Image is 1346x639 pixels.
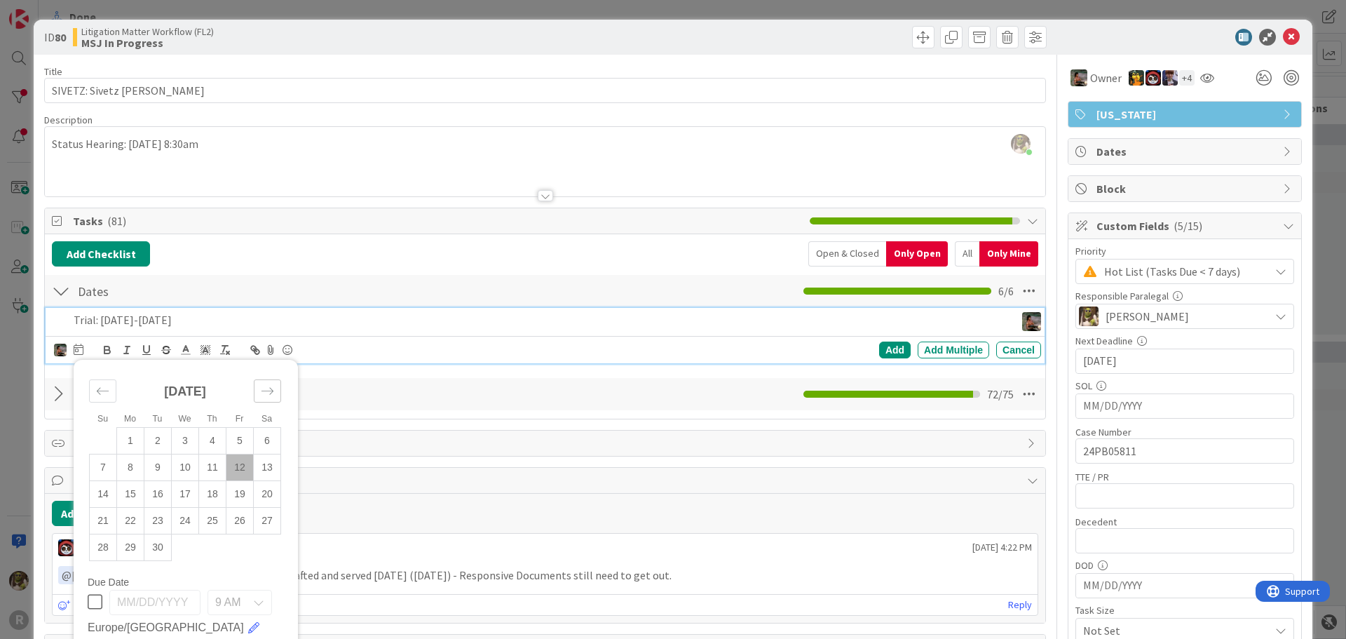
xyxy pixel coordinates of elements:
[1079,307,1099,326] img: DG
[144,480,172,507] td: Tuesday, 09/16/2025 12:00 PM
[226,507,254,534] td: Friday, 09/26/2025 12:00 PM
[1022,312,1041,331] img: MW
[808,241,886,267] div: Open & Closed
[153,414,163,424] small: Tu
[998,283,1014,300] span: 6 / 6
[73,213,803,229] span: Tasks
[996,342,1041,358] div: Cancel
[1083,349,1286,373] input: MM/DD/YYYY
[117,507,144,534] td: Monday, 09/22/2025 12:00 PM
[886,241,948,267] div: Only Open
[90,454,117,480] td: Sunday, 09/07/2025 12:00 PM
[90,507,117,534] td: Sunday, 09/21/2025 12:00 PM
[987,386,1014,403] span: 72 / 75
[918,342,989,358] div: Add Multiple
[1129,70,1144,86] img: MR
[254,379,281,403] div: Move forward to switch to the next month.
[199,427,226,454] td: Thursday, 09/04/2025 12:00 PM
[89,379,116,403] div: Move backward to switch to the previous month.
[1075,426,1131,438] label: Case Number
[1075,246,1294,256] div: Priority
[1090,69,1122,86] span: Owner
[199,507,226,534] td: Thursday, 09/25/2025 12:00 PM
[1075,560,1294,570] div: DOD
[178,414,191,424] small: We
[88,577,129,587] span: Due Date
[107,214,126,228] span: ( 81 )
[44,65,62,78] label: Title
[1008,596,1032,614] a: Reply
[74,367,297,577] div: Calendar
[236,414,244,424] small: Fr
[172,427,199,454] td: Wednesday, 09/03/2025 12:00 PM
[254,480,281,507] td: Saturday, 09/20/2025 12:00 PM
[73,435,1020,452] span: Links
[88,619,244,636] span: Europe/[GEOGRAPHIC_DATA]
[215,593,240,612] span: 9 AM
[164,384,206,398] strong: [DATE]
[1075,516,1117,528] label: Decedent
[1096,106,1276,123] span: [US_STATE]
[1162,70,1178,86] img: ML
[972,540,1032,555] span: [DATE] 4:22 PM
[207,414,217,424] small: Th
[109,590,200,615] input: MM/DD/YYYY
[1083,574,1286,598] input: MM/DD/YYYY
[226,480,254,507] td: Friday, 09/19/2025 12:00 PM
[97,414,108,424] small: Su
[144,454,172,480] td: Tuesday, 09/09/2025 12:00 PM
[254,427,281,454] td: Saturday, 09/06/2025 12:00 PM
[1096,217,1276,234] span: Custom Fields
[144,534,172,560] td: Tuesday, 09/30/2025 12:00 PM
[261,414,272,424] small: Sa
[81,37,214,48] b: MSJ In Progress
[55,30,66,44] b: 80
[1075,381,1294,391] div: SOL
[1075,291,1294,301] div: Responsible Paralegal
[144,507,172,534] td: Tuesday, 09/23/2025 12:00 PM
[172,480,199,507] td: Wednesday, 09/17/2025 12:00 PM
[955,241,979,267] div: All
[54,344,67,356] img: MW
[1096,143,1276,160] span: Dates
[254,454,281,480] td: Saturday, 09/13/2025 12:00 PM
[81,26,214,37] span: Litigation Matter Workflow (FL2)
[1075,605,1294,615] div: Task Size
[73,472,1020,489] span: Comments
[199,480,226,507] td: Thursday, 09/18/2025 12:00 PM
[1179,70,1195,86] div: + 4
[254,507,281,534] td: Saturday, 09/27/2025 12:00 PM
[172,507,199,534] td: Wednesday, 09/24/2025 12:00 PM
[52,501,142,526] button: Add Comment
[1104,262,1263,281] span: Hot List (Tasks Due < 7 days)
[44,78,1046,103] input: type card name here...
[62,568,72,582] span: @
[1075,471,1109,483] label: TTE / PR
[1075,336,1294,346] div: Next Deadline
[1011,134,1031,154] img: yW9LRPfq2I1p6cQkqhMnMPjKb8hcA9gF.jpg
[1096,180,1276,197] span: Block
[117,534,144,560] td: Monday, 09/29/2025 12:00 PM
[90,534,117,560] td: Sunday, 09/28/2025 12:00 PM
[199,454,226,480] td: Thursday, 09/11/2025 12:00 PM
[1070,69,1087,86] img: MW
[979,241,1038,267] div: Only Mine
[1174,219,1202,233] span: ( 5/15 )
[117,480,144,507] td: Monday, 09/15/2025 12:00 PM
[226,427,254,454] td: Friday, 09/05/2025 12:00 PM
[1106,308,1189,325] span: [PERSON_NAME]
[58,539,75,556] img: JS
[44,114,93,126] span: Description
[29,2,64,19] span: Support
[62,568,155,582] span: [PERSON_NAME]
[879,342,911,358] div: Add
[44,29,66,46] span: ID
[58,566,1032,585] p: The second Response was drafted and served [DATE] ([DATE]) - Responsive Documents still need to g...
[144,427,172,454] td: Tuesday, 09/02/2025 12:00 PM
[90,480,117,507] td: Sunday, 09/14/2025 12:00 PM
[117,427,144,454] td: Monday, 09/01/2025 12:00 PM
[1146,70,1161,86] img: JS
[52,241,150,267] button: Add Checklist
[1083,394,1286,418] input: MM/DD/YYYY
[226,454,254,480] td: Friday, 09/12/2025 12:00 PM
